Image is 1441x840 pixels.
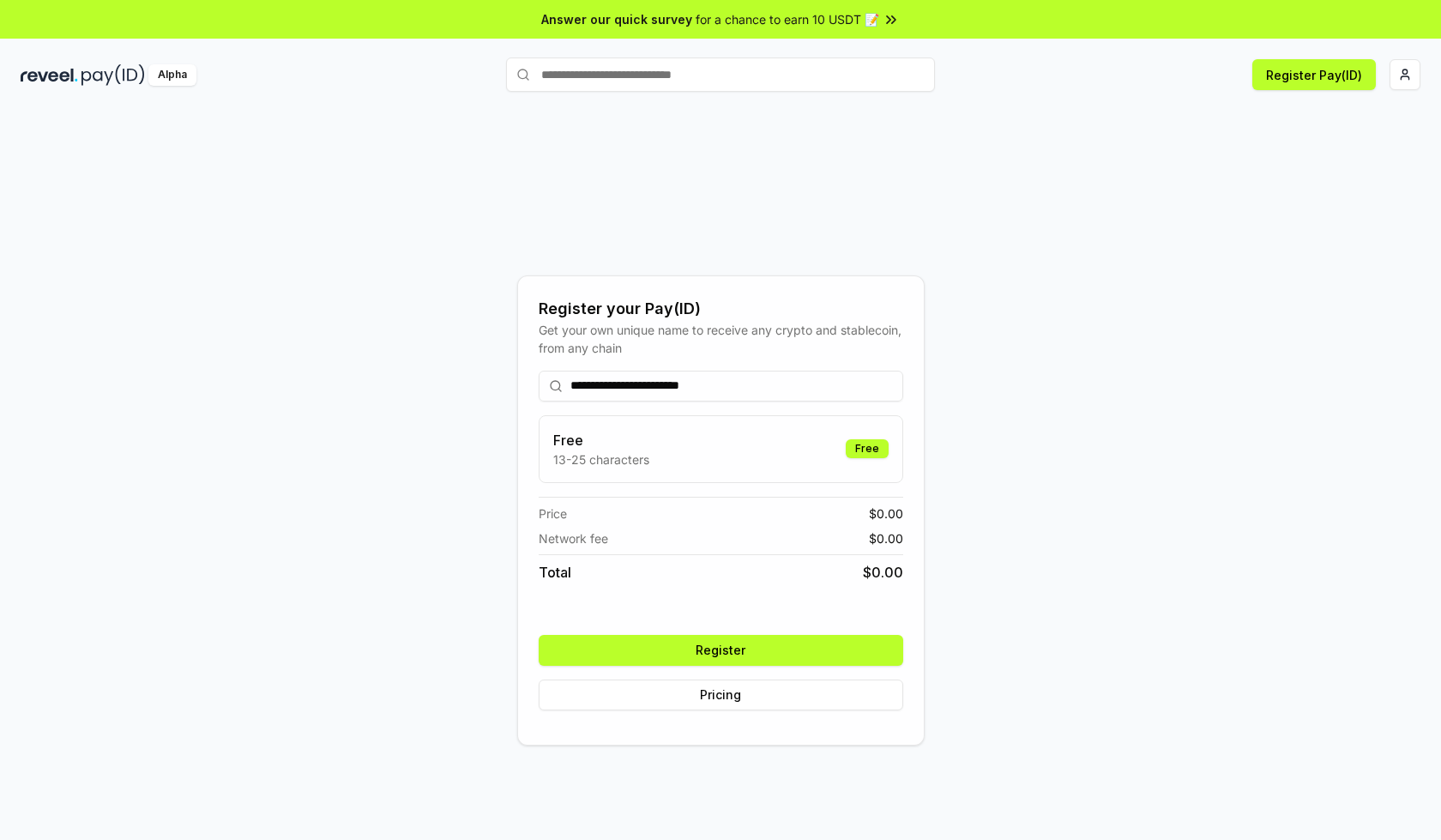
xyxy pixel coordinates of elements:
button: Pricing [539,680,903,710]
span: Total [539,562,571,583]
span: Answer our quick survey [541,10,692,28]
span: Price [539,505,567,523]
img: pay_id [81,64,145,86]
h3: Free [553,430,649,450]
div: Free [846,439,889,458]
div: Alpha [148,64,196,86]
span: $ 0.00 [869,529,903,547]
div: Register your Pay(ID) [539,297,903,321]
span: for a chance to earn 10 USDT 📝 [696,10,879,28]
span: Network fee [539,529,608,547]
img: reveel_dark [21,64,78,86]
div: Get your own unique name to receive any crypto and stablecoin, from any chain [539,321,903,357]
button: Register Pay(ID) [1252,59,1376,90]
p: 13-25 characters [553,450,649,468]
button: Register [539,635,903,666]
span: $ 0.00 [869,505,903,523]
span: $ 0.00 [863,562,903,583]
